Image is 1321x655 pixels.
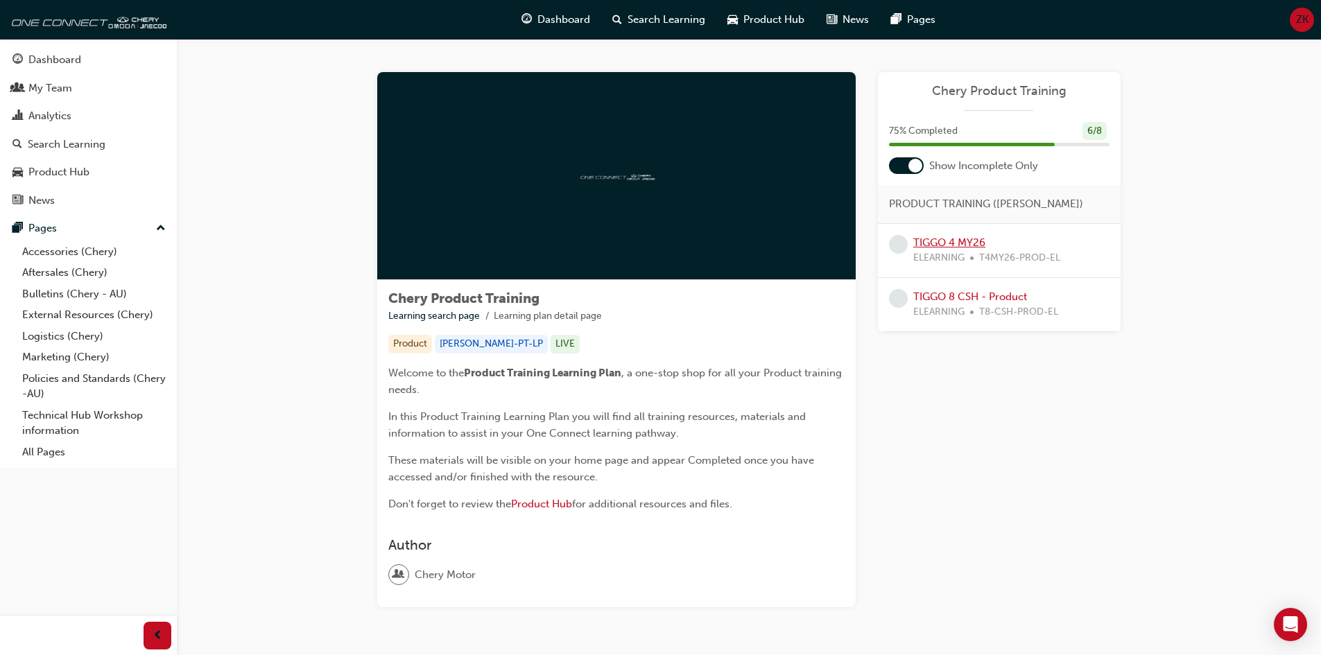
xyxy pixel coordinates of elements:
span: Chery Motor [415,567,476,583]
div: Dashboard [28,52,81,68]
span: for additional resources and files. [572,498,732,510]
a: Marketing (Chery) [17,347,171,368]
div: My Team [28,80,72,96]
a: Policies and Standards (Chery -AU) [17,368,171,405]
a: search-iconSearch Learning [601,6,716,34]
div: Pages [28,220,57,236]
button: Pages [6,216,171,241]
div: Product [388,335,432,353]
span: Pages [907,12,935,28]
button: ZK [1290,8,1314,32]
a: Technical Hub Workshop information [17,405,171,442]
span: pages-icon [12,222,23,235]
span: Don't forget to review the [388,498,511,510]
button: DashboardMy TeamAnalyticsSearch LearningProduct HubNews [6,44,171,216]
span: car-icon [727,11,738,28]
a: Accessories (Chery) [17,241,171,263]
div: Product Hub [28,164,89,180]
span: Search Learning [628,12,705,28]
span: guage-icon [521,11,532,28]
span: These materials will be visible on your home page and appear Completed once you have accessed and... [388,454,817,483]
a: Search Learning [6,132,171,157]
a: Product Hub [6,159,171,185]
span: search-icon [612,11,622,28]
span: ELEARNING [913,304,965,320]
span: , a one-stop shop for all your Product training needs. [388,367,845,396]
span: chart-icon [12,110,23,123]
span: Dashboard [537,12,590,28]
span: news-icon [12,195,23,207]
a: External Resources (Chery) [17,304,171,326]
a: Dashboard [6,47,171,73]
span: user-icon [394,566,404,584]
a: Learning search page [388,310,480,322]
div: Open Intercom Messenger [1274,608,1307,641]
span: ELEARNING [913,250,965,266]
span: PRODUCT TRAINING ([PERSON_NAME]) [889,196,1083,212]
a: Aftersales (Chery) [17,262,171,283]
span: ZK [1296,12,1309,28]
div: Analytics [28,108,71,124]
h3: Author [388,537,845,553]
div: [PERSON_NAME]-PT-LP [435,335,548,353]
span: Product Hub [743,12,804,28]
span: news-icon [827,11,837,28]
span: guage-icon [12,54,23,67]
span: 75 % Completed [889,123,958,139]
a: News [6,188,171,213]
span: people-icon [12,82,23,95]
a: guage-iconDashboard [510,6,601,34]
li: Learning plan detail page [494,308,602,324]
img: oneconnect [7,6,166,33]
span: learningRecordVerb_NONE-icon [889,289,908,308]
span: T4MY26-PROD-EL [979,250,1060,266]
span: up-icon [156,220,166,238]
span: search-icon [12,139,22,151]
span: Product Training Learning Plan [464,367,621,379]
span: prev-icon [153,627,163,645]
div: News [28,193,55,209]
span: In this Product Training Learning Plan you will find all training resources, materials and inform... [388,410,809,439]
span: car-icon [12,166,23,179]
a: news-iconNews [815,6,880,34]
span: Show Incomplete Only [929,158,1038,174]
a: TIGGO 4 MY26 [913,236,985,249]
span: learningRecordVerb_NONE-icon [889,235,908,254]
span: Welcome to the [388,367,464,379]
a: TIGGO 8 CSH - Product [913,290,1027,303]
a: Product Hub [511,498,572,510]
span: T8-CSH-PROD-EL [979,304,1058,320]
a: pages-iconPages [880,6,947,34]
span: News [843,12,869,28]
div: LIVE [551,335,580,353]
a: car-iconProduct Hub [716,6,815,34]
div: Search Learning [28,137,105,152]
a: Logistics (Chery) [17,326,171,347]
a: My Team [6,76,171,101]
img: oneconnect [578,169,655,182]
a: Analytics [6,103,171,129]
a: Chery Product Training [889,83,1110,99]
span: Chery Product Training [388,290,539,306]
div: 6 / 8 [1082,122,1107,141]
span: pages-icon [891,11,901,28]
a: Bulletins (Chery - AU) [17,283,171,305]
a: All Pages [17,442,171,463]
